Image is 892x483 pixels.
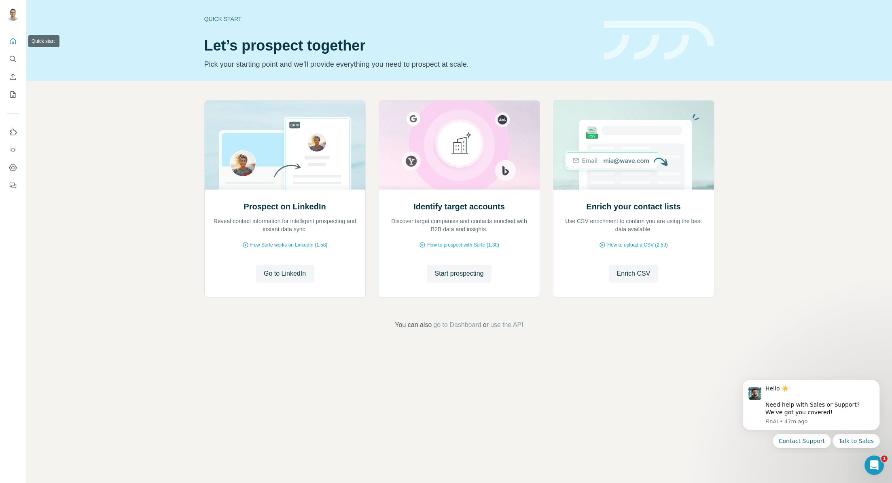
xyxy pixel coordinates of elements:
[433,320,481,330] button: go to Dashboard
[204,15,594,23] div: Quick start
[427,241,499,249] span: How to prospect with Surfe (1:30)
[204,59,594,70] p: Pick your starting point and we’ll provide everything you need to prospect at scale.
[609,265,659,283] button: Enrich CSV
[617,269,650,278] span: Enrich CSV
[561,217,706,233] p: Use CSV enrichment to confirm you are using the best data available.
[427,265,492,283] button: Start prospecting
[490,320,523,330] button: use the API
[6,143,19,157] button: Use Surfe API
[256,265,314,283] button: Go to LinkedIn
[483,320,489,330] span: or
[6,8,19,21] img: Avatar
[395,320,432,330] span: You can also
[730,373,892,453] iframe: Intercom notifications message
[264,269,306,278] span: Go to LinkedIn
[250,241,328,249] span: How Surfe works on LinkedIn (1:58)
[586,201,680,212] h2: Enrich your contact lists
[553,101,714,190] img: Enrich your contact lists
[435,269,484,278] span: Start prospecting
[6,34,19,49] button: Quick start
[379,101,540,190] img: Identify target accounts
[6,87,19,102] button: My lists
[204,101,366,190] img: Prospect on LinkedIn
[387,217,532,233] p: Discover target companies and contacts enriched with B2B data and insights.
[607,241,667,249] span: How to upload a CSV (2:59)
[244,201,326,212] h2: Prospect on LinkedIn
[204,38,594,54] h1: Let’s prospect together
[6,125,19,139] button: Use Surfe on LinkedIn
[864,456,884,475] iframe: Intercom live chat
[413,201,505,212] h2: Identify target accounts
[213,217,357,233] p: Reveal contact information for intelligent prospecting and instant data sync.
[6,160,19,175] button: Dashboard
[6,70,19,84] button: Enrich CSV
[6,52,19,66] button: Search
[881,456,888,462] span: 1
[604,21,714,60] img: banner
[6,178,19,193] button: Feedback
